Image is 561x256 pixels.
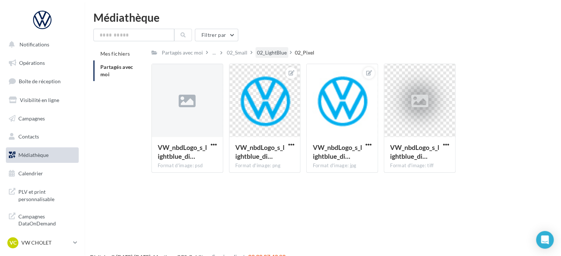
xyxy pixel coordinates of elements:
[227,49,247,56] div: 02_Small
[10,239,17,246] span: VC
[18,211,76,227] span: Campagnes DataOnDemand
[195,29,238,41] button: Filtrer par
[158,162,217,169] div: Format d'image: psd
[18,152,49,158] span: Médiathèque
[390,162,449,169] div: Format d'image: tiff
[4,129,80,144] a: Contacts
[4,184,80,206] a: PLV et print personnalisable
[162,49,203,56] div: Partagés avec moi
[4,92,80,108] a: Visibilité en ligne
[100,50,130,57] span: Mes fichiers
[100,64,133,77] span: Partagés avec moi
[18,133,39,140] span: Contacts
[19,60,45,66] span: Opérations
[18,170,43,176] span: Calendrier
[20,97,59,103] span: Visibilité en ligne
[390,143,439,160] span: VW_nbdLogo_s_lightblue_digital_sRGB_56px
[4,208,80,230] a: Campagnes DataOnDemand
[18,187,76,203] span: PLV et print personnalisable
[158,143,207,160] span: VW_nbdLogo_s_lightblue_digital_sRGB_56px
[4,55,80,71] a: Opérations
[21,239,70,246] p: VW CHOLET
[4,73,80,89] a: Boîte de réception
[4,37,77,52] button: Notifications
[18,115,45,121] span: Campagnes
[235,162,294,169] div: Format d'image: png
[4,147,80,163] a: Médiathèque
[19,41,49,48] span: Notifications
[295,49,314,56] div: 02_Pixel
[235,143,285,160] span: VW_nbdLogo_s_lightblue_digital_sRGB_56px
[312,143,362,160] span: VW_nbdLogo_s_lightblue_digital_sRGB_56px
[4,166,80,181] a: Calendrier
[6,236,79,250] a: VC VW CHOLET
[93,12,552,23] div: Médiathèque
[536,231,554,249] div: Open Intercom Messenger
[4,111,80,126] a: Campagnes
[211,48,217,58] div: ...
[19,78,61,84] span: Boîte de réception
[257,49,287,56] div: 02_LightBlue
[312,162,372,169] div: Format d'image: jpg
